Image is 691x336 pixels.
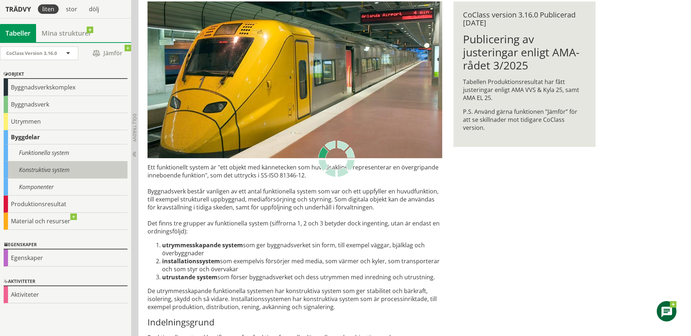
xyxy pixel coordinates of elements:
strong: installationssystem [162,257,220,265]
p: P.S. Använd gärna funktionen ”Jämför” för att se skillnader mot tidigare CoClass version. [463,108,586,132]
div: Byggnadsverkskomplex [4,79,127,96]
div: dölj [85,4,103,14]
li: som förser byggnadsverket och dess utrymmen med inredning och utrustning. [162,273,442,281]
a: Mina strukturer [36,24,97,42]
div: Funktionella system [4,144,127,161]
img: arlanda-express-2.jpg [148,1,442,158]
span: Jämför [86,47,129,60]
div: Byggnadsverk [4,96,127,113]
div: Byggdelar [4,130,127,144]
p: Tabellen Produktionsresultat har fått justeringar enligt AMA VVS & Kyla 25, samt AMA EL 25. [463,78,586,102]
div: Konstruktiva system [4,161,127,179]
h1: Publicering av justeringar enligt AMA-rådet 3/2025 [463,33,586,72]
strong: utrymmesskapande system [162,241,243,249]
div: liten [38,4,59,14]
div: Produktionsresultat [4,196,127,213]
img: Laddar [318,141,355,177]
div: Objekt [4,70,127,79]
div: Egenskaper [4,249,127,267]
div: Aktiviteter [4,286,127,303]
li: som exempelvis försörjer med media, som värmer och kyler, som trans­porterar och som styr och öve... [162,257,442,273]
li: som ger byggnadsverket sin form, till exempel väggar, bjälklag och överbyggnader [162,241,442,257]
div: Utrymmen [4,113,127,130]
span: Dölj trädvy [131,113,138,142]
div: CoClass version 3.16.0 Publicerad [DATE] [463,11,586,27]
strong: utrustande system [162,273,217,281]
div: Aktiviteter [4,277,127,286]
div: stor [62,4,82,14]
div: Trädvy [1,5,35,13]
h3: Indelningsgrund [148,317,442,328]
div: Komponenter [4,179,127,196]
div: Egenskaper [4,241,127,249]
span: CoClass Version 3.16.0 [6,50,57,56]
div: Material och resurser [4,213,127,230]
